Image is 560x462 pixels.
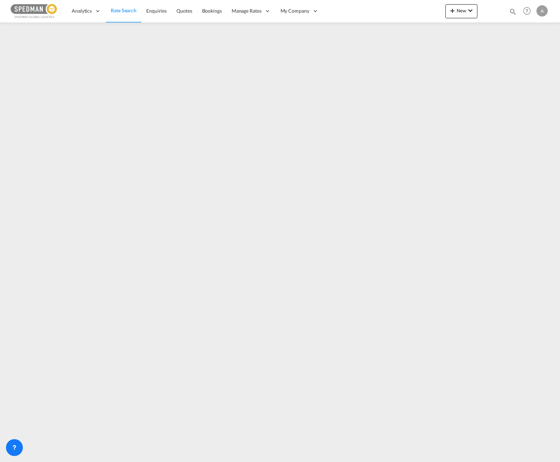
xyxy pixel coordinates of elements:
[509,8,517,15] md-icon: icon-magnify
[536,5,548,17] div: A
[448,8,475,13] span: New
[281,7,309,14] span: My Company
[146,8,167,14] span: Enquiries
[176,8,192,14] span: Quotes
[11,3,58,19] img: c12ca350ff1b11efb6b291369744d907.png
[72,7,92,14] span: Analytics
[521,5,533,17] span: Help
[448,6,457,15] md-icon: icon-plus 400-fg
[202,8,222,14] span: Bookings
[111,7,136,13] span: Rate Search
[509,8,517,18] div: icon-magnify
[466,6,475,15] md-icon: icon-chevron-down
[232,7,262,14] span: Manage Rates
[445,4,477,18] button: icon-plus 400-fgNewicon-chevron-down
[521,5,536,18] div: Help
